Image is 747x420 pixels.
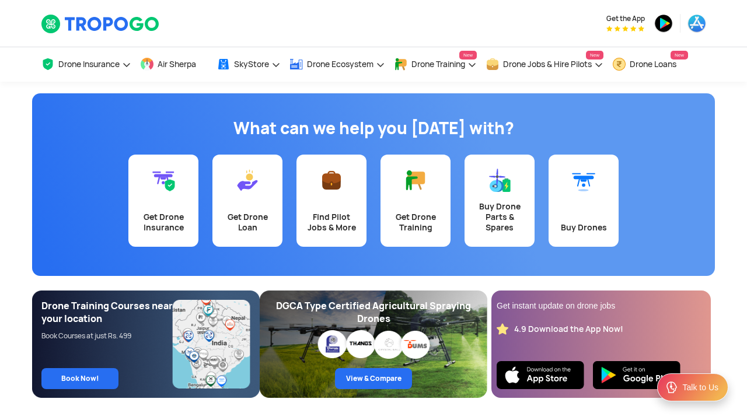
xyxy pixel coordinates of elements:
[289,47,385,82] a: Drone Ecosystem
[606,14,645,23] span: Get the App
[128,155,198,247] a: Get Drone Insurance
[307,60,373,69] span: Drone Ecosystem
[654,14,673,33] img: playstore
[219,212,275,233] div: Get Drone Loan
[465,155,535,247] a: Buy Drone Parts & Spares
[58,60,120,69] span: Drone Insurance
[41,14,160,34] img: TropoGo Logo
[556,222,612,233] div: Buy Drones
[388,212,444,233] div: Get Drone Training
[411,60,465,69] span: Drone Training
[683,381,718,393] div: Talk to Us
[472,201,528,233] div: Buy Drone Parts & Spares
[497,361,584,389] img: Ios
[404,169,427,192] img: Get Drone Training
[572,169,595,192] img: Buy Drones
[503,60,592,69] span: Drone Jobs & Hire Pilots
[41,117,706,140] h1: What can we help you [DATE] with?
[671,51,688,60] span: New
[586,51,603,60] span: New
[335,368,412,389] a: View & Compare
[303,212,359,233] div: Find Pilot Jobs & More
[41,300,173,325] div: Drone Training Courses near your location
[665,380,679,394] img: ic_Support.svg
[549,155,619,247] a: Buy Drones
[296,155,366,247] a: Find Pilot Jobs & More
[612,47,688,82] a: Drone LoansNew
[41,47,131,82] a: Drone Insurance
[217,47,281,82] a: SkyStore
[606,26,644,32] img: App Raking
[497,323,508,335] img: star_rating
[320,169,343,192] img: Find Pilot Jobs & More
[41,368,118,389] a: Book Now!
[212,155,282,247] a: Get Drone Loan
[514,324,623,335] div: 4.9 Download the App Now!
[158,60,196,69] span: Air Sherpa
[381,155,451,247] a: Get Drone Training
[459,51,477,60] span: New
[497,300,706,311] div: Get instant update on drone jobs
[630,60,676,69] span: Drone Loans
[269,300,478,325] div: DGCA Type Certified Agricultural Spraying Drones
[394,47,477,82] a: Drone TrainingNew
[140,47,208,82] a: Air Sherpa
[486,47,603,82] a: Drone Jobs & Hire PilotsNew
[236,169,259,192] img: Get Drone Loan
[687,14,706,33] img: appstore
[488,169,511,192] img: Buy Drone Parts & Spares
[234,60,269,69] span: SkyStore
[593,361,680,389] img: Playstore
[41,331,173,341] div: Book Courses at just Rs. 499
[135,212,191,233] div: Get Drone Insurance
[152,169,175,192] img: Get Drone Insurance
